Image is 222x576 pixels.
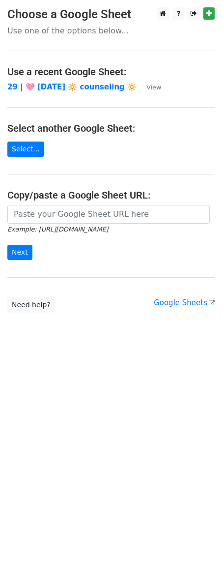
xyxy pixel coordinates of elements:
[7,297,55,313] a: Need help?
[7,189,215,201] h4: Copy/paste a Google Sheet URL:
[7,7,215,22] h3: Choose a Google Sheet
[7,226,108,233] small: Example: [URL][DOMAIN_NAME]
[7,122,215,134] h4: Select another Google Sheet:
[7,83,137,91] a: 29 | 🩷 [DATE] 🔆 counseling 🔆
[7,142,44,157] a: Select...
[7,205,210,224] input: Paste your Google Sheet URL here
[137,83,161,91] a: View
[154,298,215,307] a: Google Sheets
[146,84,161,91] small: View
[7,245,32,260] input: Next
[7,26,215,36] p: Use one of the options below...
[7,66,215,78] h4: Use a recent Google Sheet:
